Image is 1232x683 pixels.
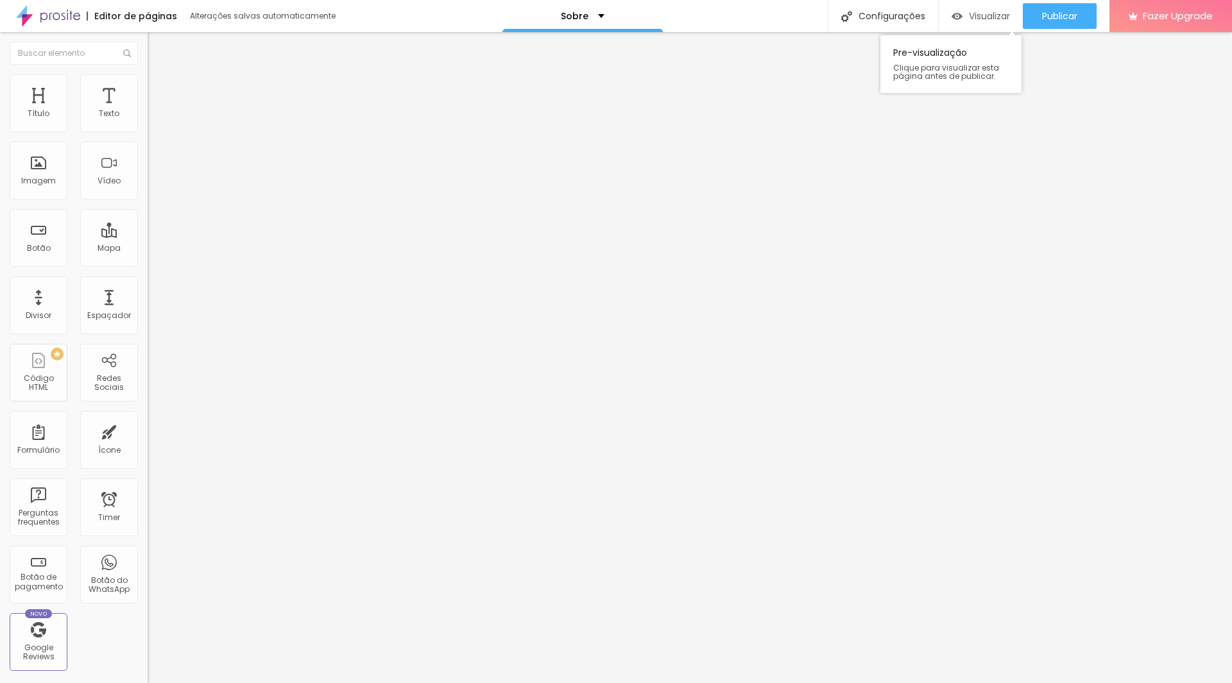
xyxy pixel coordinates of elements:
div: Botão do WhatsApp [83,576,134,594]
div: Google Reviews [13,643,64,662]
img: Icone [123,49,131,57]
img: view-1.svg [952,11,963,22]
div: Redes Sociais [83,374,134,392]
button: Publicar [1023,3,1097,29]
input: Buscar elemento [10,42,138,65]
div: Espaçador [87,311,131,320]
span: Clique para visualizar esta página antes de publicar. [893,63,1009,80]
button: Visualizar [939,3,1023,29]
div: Novo [25,609,53,618]
iframe: Editor [148,32,1232,683]
div: Imagem [21,176,56,185]
div: Botão de pagamento [13,573,64,591]
div: Timer [98,513,120,522]
span: Visualizar [969,11,1010,21]
div: Pre-visualização [880,35,1022,93]
div: Botão [27,244,51,253]
div: Perguntas frequentes [13,509,64,527]
div: Ícone [98,446,121,455]
div: Formulário [17,446,60,455]
div: Vídeo [98,176,121,185]
div: Texto [99,109,119,118]
span: Publicar [1042,11,1077,21]
div: Divisor [26,311,51,320]
div: Alterações salvas automaticamente [190,12,338,20]
p: Sobre [561,12,588,21]
span: Fazer Upgrade [1143,10,1213,21]
div: Título [28,109,49,118]
div: Código HTML [13,374,64,392]
img: Icone [841,11,852,22]
div: Mapa [98,244,121,253]
div: Editor de páginas [87,12,177,21]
